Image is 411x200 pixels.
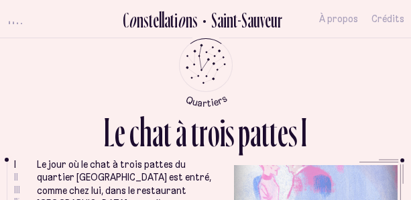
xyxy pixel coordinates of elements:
[198,8,282,30] button: Retour au Quartier
[129,9,137,31] div: o
[191,111,199,152] div: t
[159,9,162,31] div: l
[164,9,170,31] div: a
[184,92,229,109] tspan: Quartiers
[186,9,192,31] div: n
[319,7,358,32] button: À propos
[176,111,187,152] div: à
[319,13,358,25] span: À propos
[270,111,278,152] div: t
[278,111,288,152] div: e
[250,111,261,152] div: a
[371,13,404,25] span: Crédits
[220,111,225,152] div: i
[7,12,24,26] button: volume audio
[238,111,250,152] div: p
[14,158,16,170] span: I
[371,7,404,32] button: Crédits
[123,9,129,31] div: C
[129,111,139,152] div: c
[153,9,159,31] div: e
[115,111,125,152] div: e
[14,171,18,183] span: II
[137,9,143,31] div: n
[164,111,172,152] div: t
[174,9,178,31] div: i
[192,9,198,31] div: s
[199,111,208,152] div: r
[261,111,270,152] div: t
[152,111,164,152] div: a
[104,111,115,152] div: L
[139,111,152,152] div: h
[149,9,153,31] div: t
[14,184,20,195] span: III
[178,9,186,31] div: o
[162,9,164,31] div: l
[170,9,174,31] div: t
[225,111,234,152] div: s
[208,111,220,152] div: o
[301,111,307,152] div: I
[288,111,297,152] div: s
[204,9,282,31] h2: Saint-Sauveur
[143,9,149,31] div: s
[166,38,245,107] button: Retour au menu principal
